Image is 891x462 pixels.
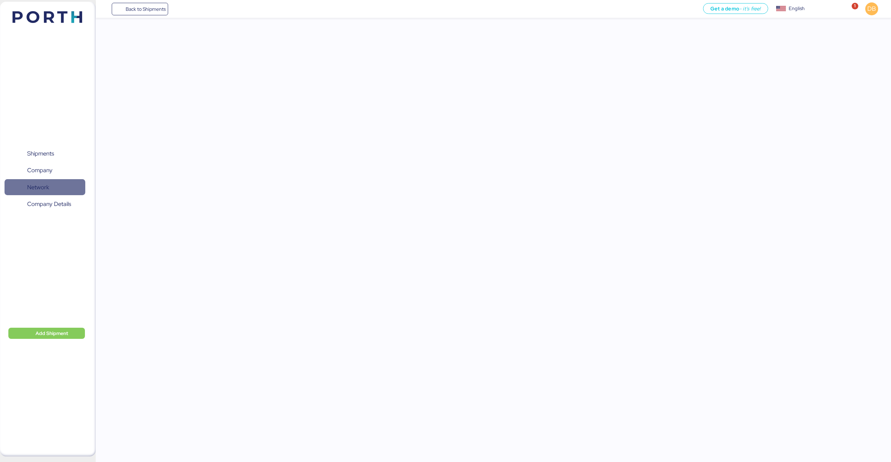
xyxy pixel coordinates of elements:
[5,196,85,212] a: Company Details
[126,5,166,13] span: Back to Shipments
[27,182,49,192] span: Network
[27,165,53,175] span: Company
[27,199,71,209] span: Company Details
[8,328,85,339] button: Add Shipment
[5,162,85,178] a: Company
[27,149,54,159] span: Shipments
[5,179,85,195] a: Network
[867,4,876,13] span: DB
[789,5,805,12] div: English
[112,3,168,15] a: Back to Shipments
[100,3,112,15] button: Menu
[36,329,68,337] span: Add Shipment
[5,145,85,161] a: Shipments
